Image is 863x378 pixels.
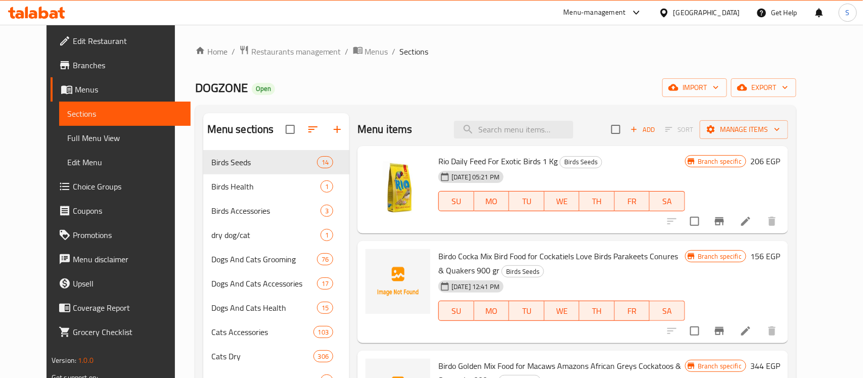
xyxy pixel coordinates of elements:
span: Cats Dry [211,350,313,362]
a: Edit Restaurant [51,29,191,53]
span: TU [513,194,540,209]
span: Cats Accessories [211,326,313,338]
button: TH [579,301,615,321]
span: Add [629,124,656,135]
span: Select all sections [280,119,301,140]
button: export [731,78,796,97]
span: WE [549,194,576,209]
button: MO [474,191,510,211]
span: 3 [321,206,333,216]
span: Add item [626,122,659,137]
button: TH [579,191,615,211]
span: Choice Groups [73,180,183,193]
span: Sort sections [301,117,325,141]
span: Menu disclaimer [73,253,183,265]
span: [DATE] 05:21 PM [447,172,504,182]
li: / [392,45,396,58]
span: Birds Accessories [211,205,321,217]
div: items [317,253,333,265]
span: 76 [317,255,333,264]
div: Cats Dry306 [203,344,349,368]
span: WE [549,304,576,318]
h2: Menu items [357,122,413,137]
a: Home [195,45,228,58]
span: DOGZONE [195,76,248,99]
span: S [846,7,850,18]
button: SA [650,191,685,211]
span: MO [478,304,506,318]
span: dry dog/cat [211,229,321,241]
div: items [321,229,333,241]
h2: Menu sections [207,122,274,137]
span: MO [478,194,506,209]
button: WE [544,301,580,321]
div: items [313,350,333,362]
span: Branch specific [694,157,746,166]
span: Full Menu View [67,132,183,144]
span: Version: [52,354,76,367]
button: Branch-specific-item [707,319,732,343]
div: Birds Accessories3 [203,199,349,223]
span: SA [654,304,681,318]
span: Grocery Checklist [73,326,183,338]
h6: 344 EGP [750,359,780,373]
span: Select section first [659,122,700,137]
span: Open [252,84,275,93]
span: Manage items [708,123,780,136]
div: Open [252,83,275,95]
span: Restaurants management [251,45,341,58]
a: Menus [353,45,388,58]
button: Add section [325,117,349,141]
span: Birds Seeds [502,266,543,277]
a: Coverage Report [51,296,191,320]
span: 17 [317,279,333,289]
span: Menus [75,83,183,96]
span: Dogs And Cats Accessories [211,277,317,290]
button: Manage items [700,120,788,139]
span: 306 [314,352,333,361]
a: Branches [51,53,191,77]
nav: breadcrumb [195,45,797,58]
span: SU [443,304,470,318]
input: search [454,121,573,138]
button: FR [615,301,650,321]
a: Sections [59,102,191,126]
span: TH [583,194,611,209]
span: 1.0.0 [78,354,94,367]
div: Birds Seeds [502,265,544,277]
button: TU [509,301,544,321]
span: Birdo Cocka Mix Bird Food for Cockatiels Love Birds Parakeets Conures & Quakers 900 gr [438,249,678,278]
div: items [313,326,333,338]
button: delete [760,209,784,233]
div: items [317,302,333,314]
img: Rio Daily Feed For Exotic Birds 1 Kg [366,154,430,219]
a: Menus [51,77,191,102]
span: Coupons [73,205,183,217]
div: [GEOGRAPHIC_DATA] [673,7,740,18]
span: Birds Seeds [211,156,317,168]
li: / [232,45,235,58]
button: SU [438,191,474,211]
span: TU [513,304,540,318]
span: 14 [317,158,333,167]
button: Branch-specific-item [707,209,732,233]
span: Dogs And Cats Health [211,302,317,314]
a: Edit Menu [59,150,191,174]
li: / [345,45,349,58]
button: WE [544,191,580,211]
span: import [670,81,719,94]
span: Birds Health [211,180,321,193]
span: Branch specific [694,252,746,261]
a: Promotions [51,223,191,247]
a: Edit menu item [740,325,752,337]
span: Sections [67,108,183,120]
div: items [321,205,333,217]
a: Menu disclaimer [51,247,191,271]
button: SU [438,301,474,321]
button: import [662,78,727,97]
